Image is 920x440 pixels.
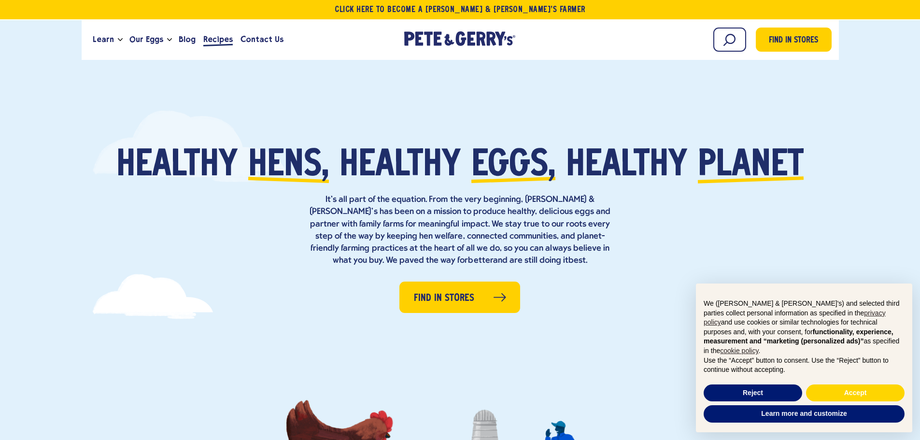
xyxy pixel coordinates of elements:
span: Find in Stores [769,34,818,47]
button: Accept [806,384,905,402]
button: Reject [704,384,802,402]
a: Contact Us [237,27,287,53]
span: Contact Us [241,33,283,45]
span: Learn [93,33,114,45]
span: Find in Stores [414,291,474,306]
span: Healthy [116,148,238,184]
span: Our Eggs [129,33,163,45]
a: cookie policy [720,347,758,355]
button: Open the dropdown menu for Learn [118,38,123,42]
a: Learn [89,27,118,53]
p: It’s all part of the equation. From the very beginning, [PERSON_NAME] & [PERSON_NAME]’s has been ... [306,194,615,267]
a: Find in Stores [399,282,520,313]
span: hens, [248,148,329,184]
span: eggs, [471,148,555,184]
strong: best [568,256,586,265]
a: Recipes [199,27,237,53]
strong: better [468,256,493,265]
span: planet [698,148,804,184]
span: Blog [179,33,196,45]
a: Blog [175,27,199,53]
input: Search [713,28,746,52]
a: Find in Stores [756,28,832,52]
button: Open the dropdown menu for Our Eggs [167,38,172,42]
span: healthy [340,148,461,184]
span: healthy [566,148,687,184]
button: Learn more and customize [704,405,905,423]
p: Use the “Accept” button to consent. Use the “Reject” button to continue without accepting. [704,356,905,375]
a: Our Eggs [126,27,167,53]
span: Recipes [203,33,233,45]
p: We ([PERSON_NAME] & [PERSON_NAME]'s) and selected third parties collect personal information as s... [704,299,905,356]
